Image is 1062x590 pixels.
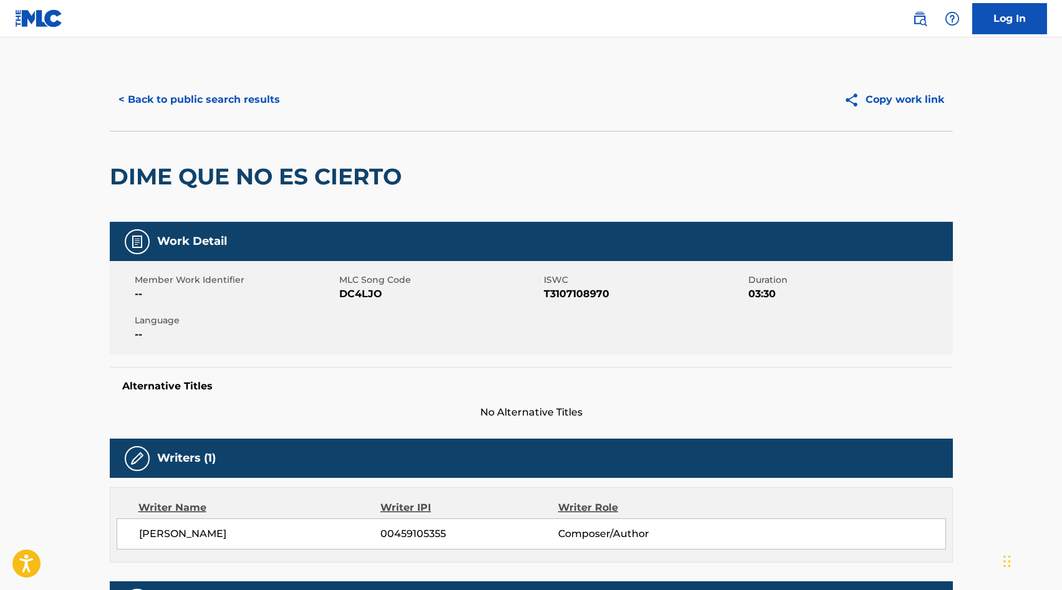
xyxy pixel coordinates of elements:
span: 00459105355 [380,526,558,541]
h5: Alternative Titles [122,380,940,393]
button: Copy work link [835,84,953,115]
div: Writer IPI [380,500,558,515]
span: Language [135,314,336,327]
h5: Work Detail [157,234,227,249]
div: Arrastrar [1003,543,1011,580]
img: search [912,11,927,26]
span: [PERSON_NAME] [139,526,381,541]
a: Log In [972,3,1047,34]
iframe: Chat Widget [1000,530,1062,590]
button: < Back to public search results [110,84,289,115]
span: Duration [748,274,950,287]
img: MLC Logo [15,9,63,27]
span: Composer/Author [558,526,720,541]
span: -- [135,287,336,302]
div: Widget de chat [1000,530,1062,590]
div: Writer Name [138,500,381,515]
a: Public Search [907,6,932,31]
span: 03:30 [748,287,950,302]
span: Member Work Identifier [135,274,336,287]
span: No Alternative Titles [110,405,953,420]
h2: DIME QUE NO ES CIERTO [110,163,408,191]
div: Help [940,6,965,31]
h5: Writers (1) [157,451,216,465]
div: Writer Role [558,500,720,515]
span: ISWC [544,274,745,287]
span: T3107108970 [544,287,745,302]
span: -- [135,327,336,342]
img: help [945,11,960,26]
span: MLC Song Code [339,274,541,287]
img: Work Detail [130,234,145,249]
span: DC4LJO [339,287,541,302]
img: Copy work link [844,92,866,108]
img: Writers [130,451,145,466]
